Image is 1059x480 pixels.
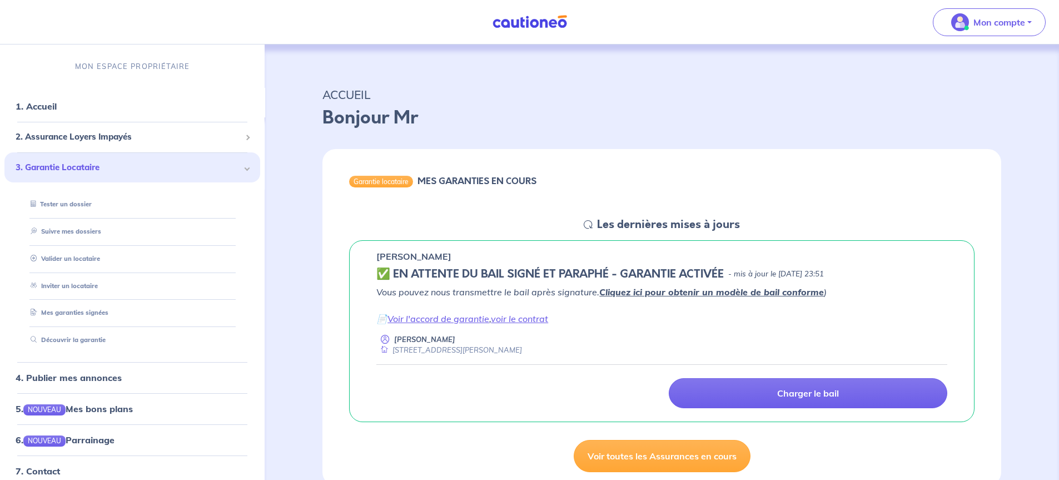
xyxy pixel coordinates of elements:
em: 📄 , [376,313,548,324]
em: Vous pouvez nous transmettre le bail après signature. ) [376,286,827,298]
p: Bonjour Mr [322,105,1001,131]
p: [PERSON_NAME] [394,334,455,345]
a: 7. Contact [16,466,60,477]
a: Charger le bail [669,378,947,408]
h5: Les dernières mises à jours [597,218,740,231]
a: 6.NOUVEAUParrainage [16,434,115,446]
img: Cautioneo [488,15,571,29]
h6: MES GARANTIES EN COURS [417,176,536,186]
div: Garantie locataire [349,176,413,187]
a: Cliquez ici pour obtenir un modèle de bail conforme [599,286,824,298]
p: Charger le bail [777,388,839,399]
div: 4. Publier mes annonces [4,367,260,389]
div: Mes garanties signées [18,304,247,323]
a: Inviter un locataire [26,282,98,290]
a: Voir l'accord de garantie [387,313,489,324]
p: Mon compte [973,16,1025,29]
div: Découvrir la garantie [18,331,247,349]
p: MON ESPACE PROPRIÉTAIRE [75,61,190,72]
div: Tester un dossier [18,195,247,214]
div: Suivre mes dossiers [18,222,247,241]
div: 2. Assurance Loyers Impayés [4,126,260,148]
a: Mes garanties signées [26,309,108,317]
a: 5.NOUVEAUMes bons plans [16,403,133,414]
p: ACCUEIL [322,85,1001,105]
p: [PERSON_NAME] [376,250,451,263]
div: Valider un locataire [18,250,247,268]
div: Inviter un locataire [18,277,247,295]
h5: ✅️️️ EN ATTENTE DU BAIL SIGNÉ ET PARAPHÉ - GARANTIE ACTIVÉE [376,268,724,281]
div: [STREET_ADDRESS][PERSON_NAME] [376,345,522,355]
div: state: CONTRACT-SIGNED, Context: IN-LANDLORD,IS-GL-CAUTION-IN-LANDLORD [376,268,947,281]
span: 3. Garantie Locataire [16,161,241,174]
a: 1. Accueil [16,101,57,112]
a: Découvrir la garantie [26,336,106,344]
a: voir le contrat [491,313,548,324]
button: illu_account_valid_menu.svgMon compte [933,8,1046,36]
div: 6.NOUVEAUParrainage [4,429,260,451]
div: 3. Garantie Locataire [4,152,260,183]
div: 1. Accueil [4,95,260,117]
a: 4. Publier mes annonces [16,372,122,383]
a: Valider un locataire [26,255,100,263]
span: 2. Assurance Loyers Impayés [16,131,241,143]
a: Suivre mes dossiers [26,227,101,235]
div: 5.NOUVEAUMes bons plans [4,398,260,420]
img: illu_account_valid_menu.svg [951,13,969,31]
p: - mis à jour le [DATE] 23:51 [728,269,824,280]
a: Voir toutes les Assurances en cours [574,440,750,472]
a: Tester un dossier [26,200,92,208]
